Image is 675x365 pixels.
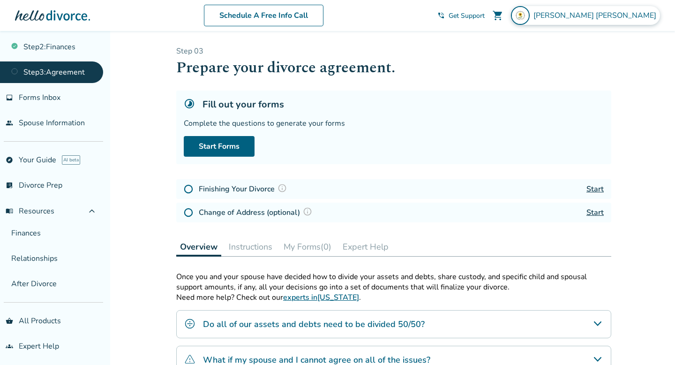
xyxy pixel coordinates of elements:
div: Complete the questions to generate your forms [184,118,604,129]
img: What if my spouse and I cannot agree on all of the issues? [184,354,195,365]
a: Start Forms [184,136,255,157]
span: Forms Inbox [19,92,60,103]
button: Overview [176,237,221,257]
span: list_alt_check [6,182,13,189]
button: Expert Help [339,237,392,256]
p: Once you and your spouse have decided how to divide your assets and debts, share custody, and spe... [176,272,611,292]
h4: Change of Address (optional) [199,206,315,219]
a: Schedule A Free Info Call [204,5,323,26]
a: Start [586,184,604,194]
button: Instructions [225,237,276,256]
h4: Finishing Your Divorce [199,183,290,195]
img: Question Mark [303,207,312,216]
button: My Forms(0) [280,237,335,256]
a: phone_in_talkGet Support [437,11,485,20]
span: Resources [6,206,54,216]
img: Do all of our assets and debts need to be divided 50/50? [184,318,195,329]
img: Sabrina Feeley [511,6,530,25]
span: shopping_cart [492,10,503,21]
span: people [6,119,13,127]
span: AI beta [62,155,80,165]
img: Not Started [184,184,193,194]
p: Step 0 3 [176,46,611,56]
span: explore [6,156,13,164]
a: Start [586,207,604,218]
span: expand_less [86,205,97,217]
span: inbox [6,94,13,101]
img: Question Mark [277,183,287,193]
a: experts in[US_STATE] [283,292,359,303]
img: Not Started [184,208,193,217]
span: groups [6,342,13,350]
span: menu_book [6,207,13,215]
span: [PERSON_NAME] [PERSON_NAME] [533,10,660,21]
span: phone_in_talk [437,12,445,19]
div: Do all of our assets and debts need to be divided 50/50? [176,310,611,338]
h1: Prepare your divorce agreement. [176,56,611,79]
p: Need more help? Check out our . [176,292,611,303]
iframe: Chat Widget [628,320,675,365]
span: Get Support [449,11,485,20]
h5: Fill out your forms [202,98,284,111]
span: shopping_basket [6,317,13,325]
h4: Do all of our assets and debts need to be divided 50/50? [203,318,425,330]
